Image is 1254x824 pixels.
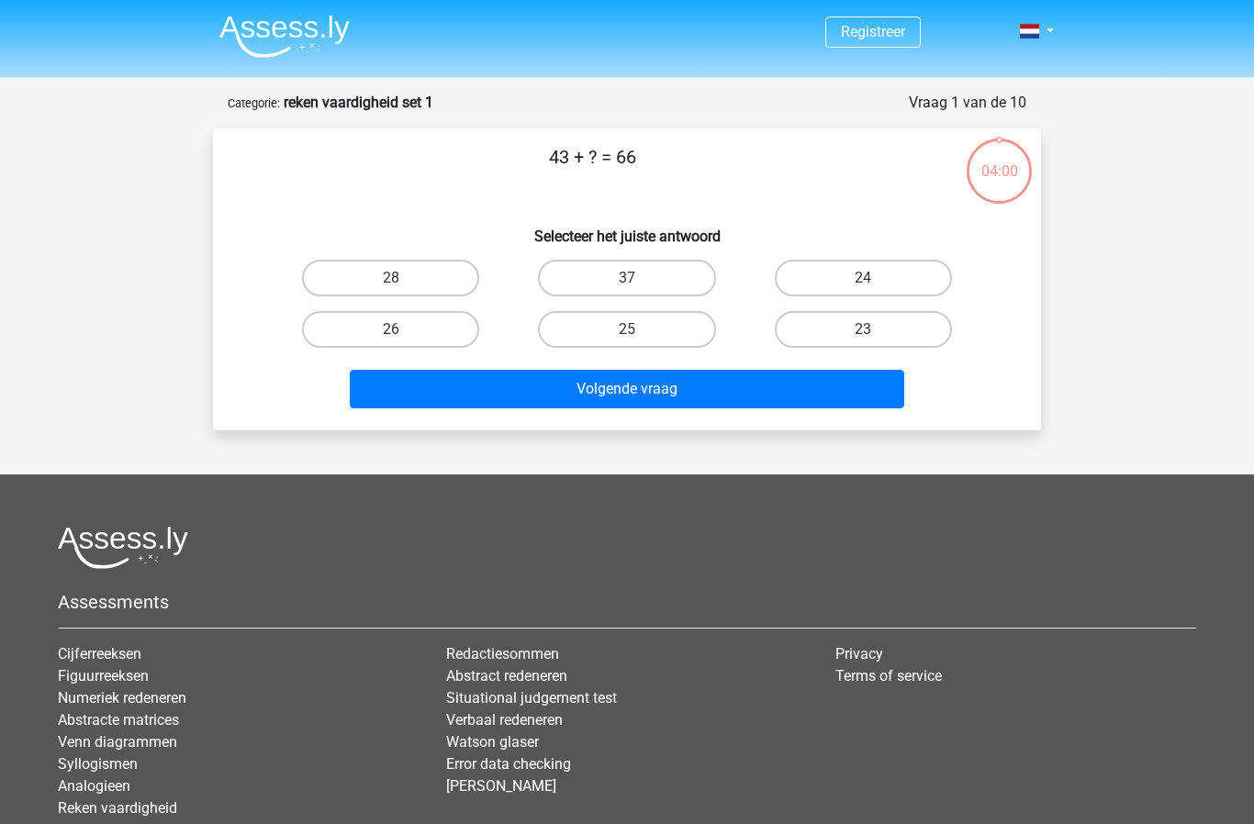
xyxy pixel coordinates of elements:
[841,23,905,40] a: Registreer
[58,667,149,685] a: Figuurreeksen
[835,645,883,663] a: Privacy
[58,689,186,707] a: Numeriek redeneren
[58,777,130,795] a: Analogieen
[58,591,1196,613] h5: Assessments
[302,260,479,296] label: 28
[302,311,479,348] label: 26
[242,213,1012,245] h6: Selecteer het juiste antwoord
[58,799,177,817] a: Reken vaardigheid
[538,260,715,296] label: 37
[909,92,1026,114] div: Vraag 1 van de 10
[242,143,943,198] p: 43 + ? = 66
[965,137,1034,183] div: 04:00
[775,311,952,348] label: 23
[58,711,179,729] a: Abstracte matrices
[446,711,563,729] a: Verbaal redeneren
[446,733,539,751] a: Watson glaser
[446,645,559,663] a: Redactiesommen
[58,733,177,751] a: Venn diagrammen
[58,755,138,773] a: Syllogismen
[538,311,715,348] label: 25
[835,667,942,685] a: Terms of service
[58,645,141,663] a: Cijferreeksen
[446,689,617,707] a: Situational judgement test
[58,526,188,569] img: Assessly logo
[228,96,280,110] small: Categorie:
[350,370,905,408] button: Volgende vraag
[446,777,556,795] a: [PERSON_NAME]
[446,755,571,773] a: Error data checking
[284,94,433,111] strong: reken vaardigheid set 1
[775,260,952,296] label: 24
[446,667,567,685] a: Abstract redeneren
[219,15,350,58] img: Assessly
